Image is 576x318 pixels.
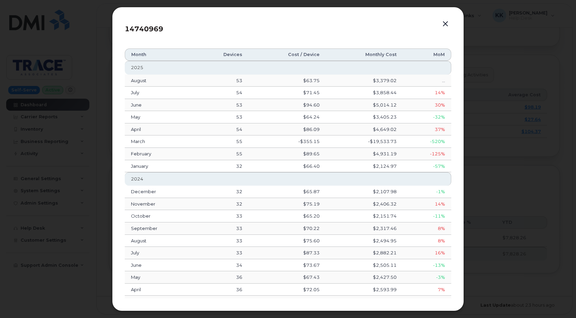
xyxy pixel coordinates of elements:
div: 16% [409,250,445,256]
td: July [125,247,193,259]
td: June [125,259,193,272]
td: 33 [193,222,248,235]
td: $2,505.11 [326,259,403,272]
td: September [125,222,193,235]
td: $2,494.95 [326,235,403,247]
td: $73.67 [248,259,326,272]
td: 33 [193,210,248,222]
td: 34 [193,259,248,272]
td: $70.22 [248,222,326,235]
td: $2,317.46 [326,222,403,235]
td: $75.60 [248,235,326,247]
div: -11% [409,213,445,219]
div: 8% [409,225,445,232]
td: $87.33 [248,247,326,259]
td: $2,882.21 [326,247,403,259]
td: $2,151.74 [326,210,403,222]
td: 33 [193,247,248,259]
div: 8% [409,238,445,244]
td: August [125,235,193,247]
td: $65.20 [248,210,326,222]
td: 33 [193,235,248,247]
td: October [125,210,193,222]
